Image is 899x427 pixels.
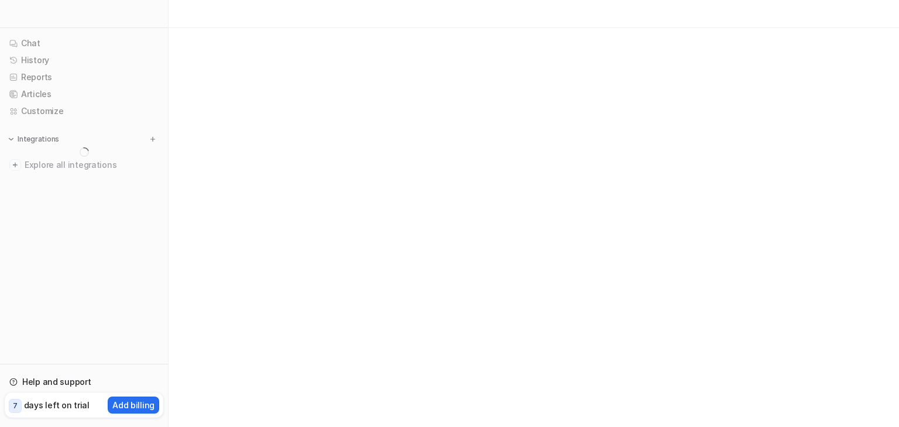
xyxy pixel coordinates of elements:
img: explore all integrations [9,159,21,171]
a: Articles [5,86,163,102]
span: Explore all integrations [25,156,159,174]
button: Integrations [5,133,63,145]
img: menu_add.svg [149,135,157,143]
a: Chat [5,35,163,51]
p: 7 [13,401,18,411]
a: Explore all integrations [5,157,163,173]
p: Add billing [112,399,155,411]
a: Reports [5,69,163,85]
a: History [5,52,163,68]
img: expand menu [7,135,15,143]
button: Add billing [108,397,159,414]
a: Help and support [5,374,163,390]
p: days left on trial [24,399,90,411]
p: Integrations [18,135,59,144]
a: Customize [5,103,163,119]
